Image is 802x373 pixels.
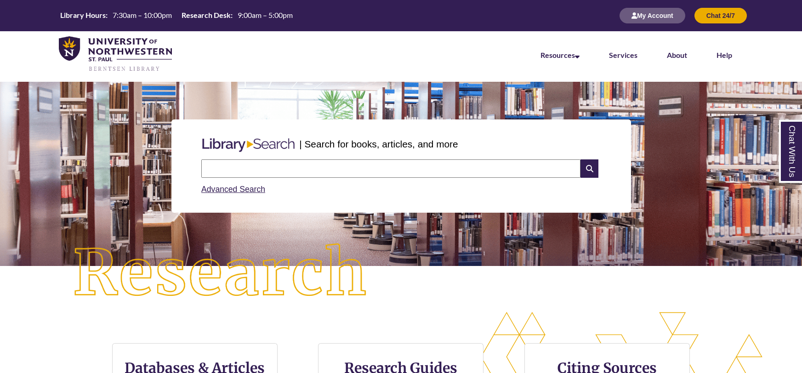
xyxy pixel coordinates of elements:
th: Research Desk: [178,10,234,20]
a: Hours Today [57,10,296,21]
img: Libary Search [198,135,299,156]
a: Advanced Search [201,185,265,194]
a: Help [717,51,732,59]
th: Library Hours: [57,10,109,20]
button: Chat 24/7 [694,8,747,23]
img: Research [40,211,401,336]
table: Hours Today [57,10,296,20]
p: | Search for books, articles, and more [299,137,458,151]
a: My Account [620,11,685,19]
a: Chat 24/7 [694,11,747,19]
span: 7:30am – 10:00pm [113,11,172,19]
a: About [667,51,687,59]
a: Resources [540,51,580,59]
a: Services [609,51,637,59]
span: 9:00am – 5:00pm [238,11,293,19]
button: My Account [620,8,685,23]
i: Search [580,159,598,178]
img: UNWSP Library Logo [59,36,172,72]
